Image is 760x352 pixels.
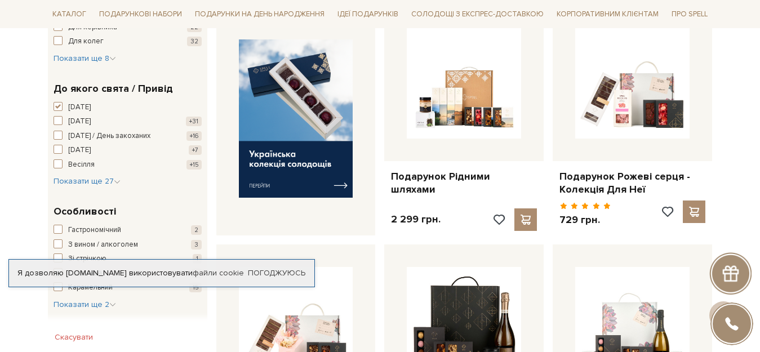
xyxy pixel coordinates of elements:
p: 729 грн. [559,213,611,226]
span: [DATE] [68,145,91,156]
span: Весілля [68,159,95,171]
span: [DATE] [68,116,91,127]
button: Показати ще 27 [54,176,121,187]
button: Весілля +15 [54,159,202,171]
span: До якого свята / Привід [54,81,173,96]
button: [DATE] +31 [54,116,202,127]
button: [DATE] +7 [54,145,202,156]
span: Показати ще 2 [54,300,116,309]
span: Показати ще 27 [54,176,121,186]
button: Скасувати [48,328,100,346]
span: 2 [191,225,202,235]
span: +31 [186,117,202,126]
img: banner [239,39,353,198]
span: 3 [191,240,202,249]
p: 2 299 грн. [391,213,441,226]
button: Карамельний 15 [54,282,202,293]
span: 32 [187,37,202,46]
a: Подарунок Рідними шляхами [391,170,537,197]
span: Ідеї подарунків [333,6,403,23]
span: Каталог [48,6,91,23]
span: 1 [193,254,202,264]
a: файли cookie [193,268,244,278]
a: Корпоративним клієнтам [552,5,663,24]
a: Подарунок Рожеві серця - Колекція Для Неї [559,170,705,197]
button: Показати ще 8 [54,53,116,64]
button: Для колег 32 [54,36,202,47]
button: З вином / алкоголем 3 [54,239,202,251]
button: [DATE] / День закоханих +16 [54,131,202,142]
a: Погоджуюсь [248,268,305,278]
button: Зі стрічкою 1 [54,253,202,265]
span: Про Spell [667,6,712,23]
span: [DATE] [68,102,91,113]
span: Подарунки на День народження [190,6,329,23]
a: Солодощі з експрес-доставкою [407,5,548,24]
span: 22 [187,23,202,32]
span: +16 [186,131,202,141]
span: Гастрономічний [68,225,121,236]
span: +15 [186,160,202,170]
span: Зі стрічкою [68,253,106,265]
button: Показати ще 2 [54,299,116,310]
span: З вином / алкоголем [68,239,138,251]
span: Показати ще 8 [54,54,116,63]
button: [DATE] [54,102,202,113]
span: +7 [189,145,202,155]
span: Подарункові набори [95,6,186,23]
button: Гастрономічний 2 [54,225,202,236]
span: Карамельний [68,282,113,293]
span: [DATE] / День закоханих [68,131,150,142]
span: 15 [189,283,202,292]
span: Для колег [68,36,104,47]
span: Особливості [54,204,116,219]
div: Я дозволяю [DOMAIN_NAME] використовувати [9,268,314,278]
